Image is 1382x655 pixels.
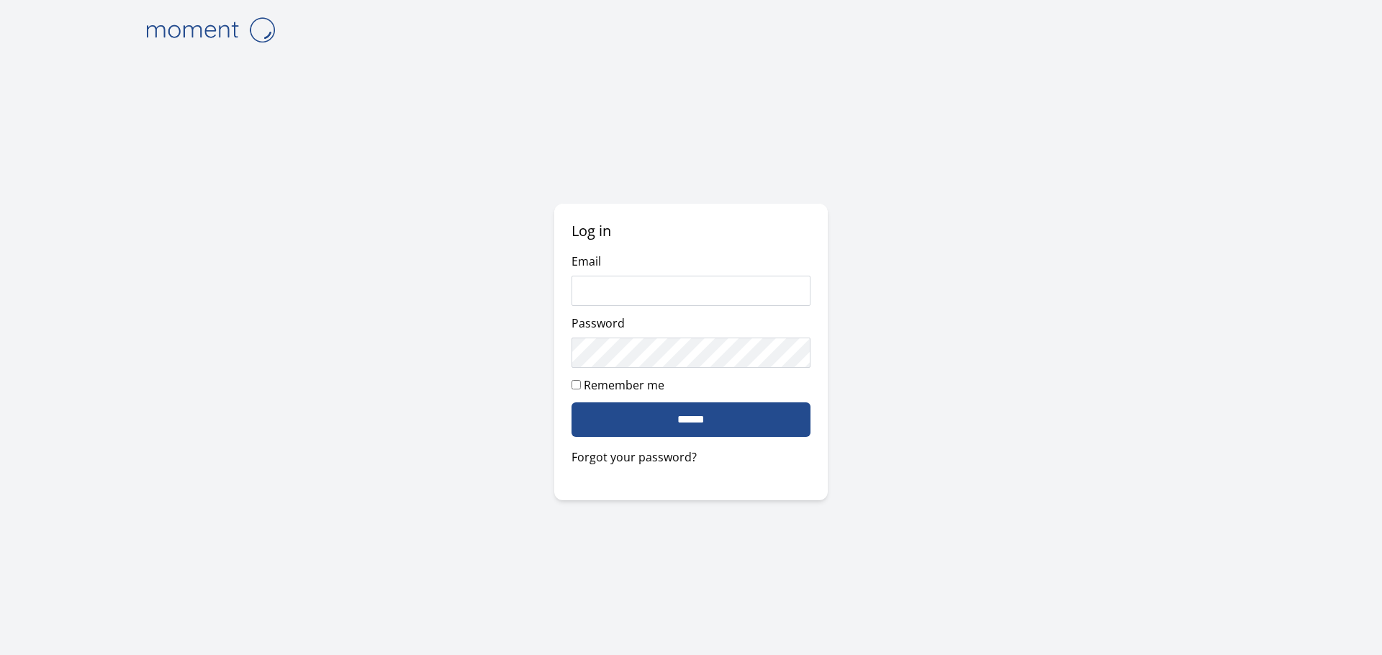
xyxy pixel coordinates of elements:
label: Remember me [584,377,664,393]
label: Email [572,253,601,269]
img: logo-4e3dc11c47720685a147b03b5a06dd966a58ff35d612b21f08c02c0306f2b779.png [138,12,282,48]
label: Password [572,315,625,331]
h2: Log in [572,221,810,241]
a: Forgot your password? [572,448,810,466]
